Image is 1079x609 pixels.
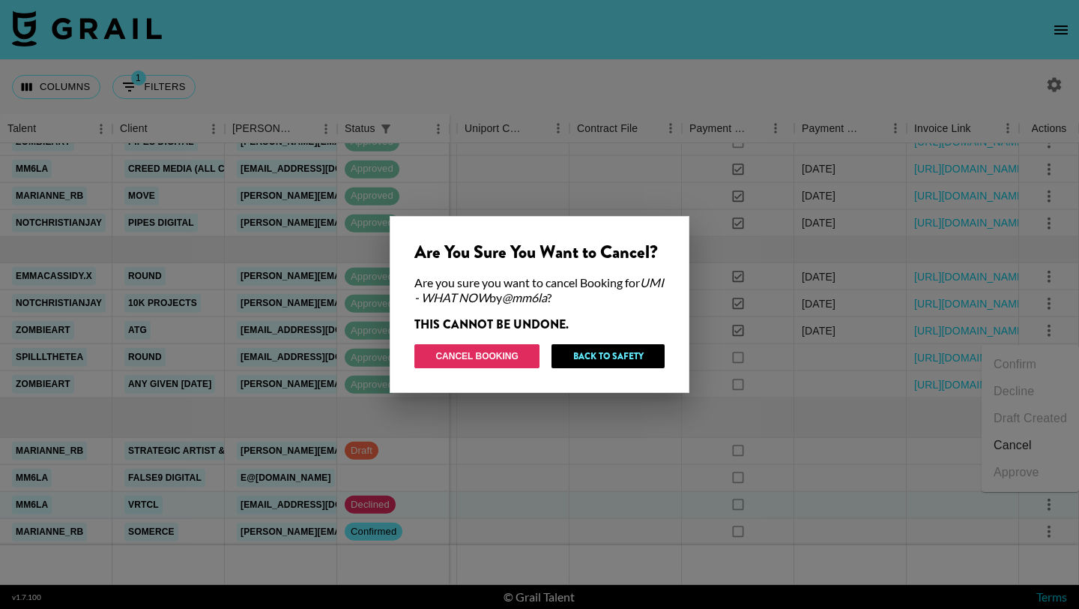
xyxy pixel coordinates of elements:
[414,275,665,305] div: Are you sure you want to cancel Booking for by ?
[414,275,664,304] em: UMI - WHAT NOW
[414,344,539,368] button: Cancel Booking
[502,290,547,304] em: @ mm6la
[414,317,665,332] div: THIS CANNOT BE UNDONE.
[414,241,665,263] div: Are You Sure You Want to Cancel?
[551,344,665,368] button: Back to Safety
